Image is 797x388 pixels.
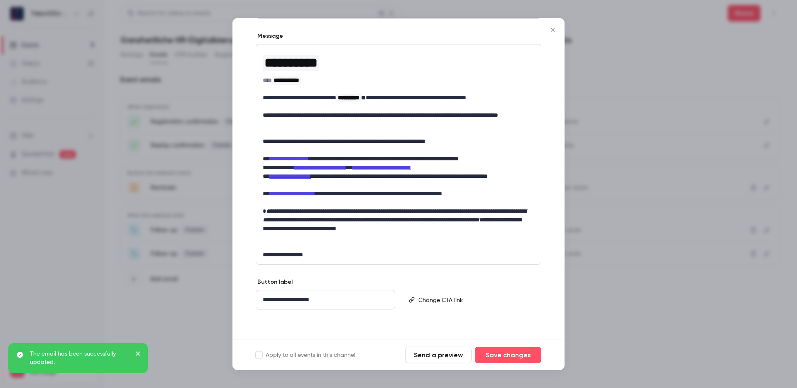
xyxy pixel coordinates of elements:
p: The email has been successfully updated. [30,350,130,366]
button: Close [545,22,561,38]
label: Apply to all events in this channel [256,351,355,359]
button: Send a preview [405,347,472,363]
button: close [135,350,141,360]
div: editor [256,45,541,265]
button: Save changes [475,347,541,363]
label: Button label [256,278,293,287]
div: editor [415,291,540,310]
div: editor [256,291,395,309]
label: Message [256,32,283,41]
